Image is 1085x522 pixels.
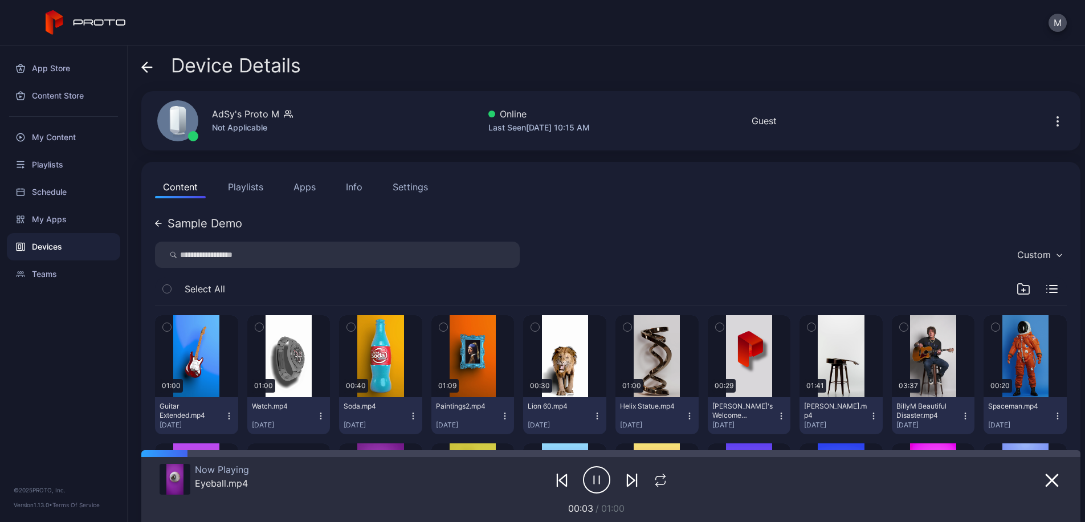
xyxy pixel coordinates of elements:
[155,176,206,198] button: Content
[1017,249,1051,260] div: Custom
[488,121,590,134] div: Last Seen [DATE] 10:15 AM
[171,55,301,76] span: Device Details
[7,206,120,233] a: My Apps
[160,421,225,430] div: [DATE]
[285,176,324,198] button: Apps
[160,402,222,420] div: Guitar Extended.mp4
[892,397,975,434] button: BillyM Beautiful Disaster.mp4[DATE]
[896,402,959,420] div: BillyM Beautiful Disaster.mp4
[339,397,422,434] button: Soda.mp4[DATE]
[436,421,501,430] div: [DATE]
[393,180,428,194] div: Settings
[220,176,271,198] button: Playlists
[528,402,590,411] div: Lion 60.mp4
[185,282,225,296] span: Select All
[252,421,317,430] div: [DATE]
[168,218,242,229] div: Sample Demo
[752,114,777,128] div: Guest
[7,178,120,206] a: Schedule
[7,151,120,178] a: Playlists
[620,402,683,411] div: Helix Statue.mp4
[601,503,625,514] span: 01:00
[804,402,867,420] div: BillyM Silhouette.mp4
[14,486,113,495] div: © 2025 PROTO, Inc.
[346,180,362,194] div: Info
[988,421,1053,430] div: [DATE]
[344,402,406,411] div: Soda.mp4
[896,421,961,430] div: [DATE]
[988,402,1051,411] div: Spaceman.mp4
[212,107,279,121] div: AdSy's Proto M
[1049,14,1067,32] button: M
[212,121,293,134] div: Not Applicable
[436,402,499,411] div: Paintings2.mp4
[7,124,120,151] a: My Content
[712,421,777,430] div: [DATE]
[800,397,883,434] button: [PERSON_NAME].mp4[DATE]
[804,421,869,430] div: [DATE]
[1011,242,1067,268] button: Custom
[431,397,515,434] button: Paintings2.mp4[DATE]
[708,397,791,434] button: [PERSON_NAME]'s Welcome Video.mp4[DATE]
[7,233,120,260] a: Devices
[14,501,52,508] span: Version 1.13.0 •
[252,402,315,411] div: Watch.mp4
[488,107,590,121] div: Online
[52,501,100,508] a: Terms Of Service
[620,421,685,430] div: [DATE]
[615,397,699,434] button: Helix Statue.mp4[DATE]
[712,402,775,420] div: David's Welcome Video.mp4
[568,503,593,514] span: 00:03
[155,397,238,434] button: Guitar Extended.mp4[DATE]
[338,176,370,198] button: Info
[385,176,436,198] button: Settings
[195,478,249,489] div: Eyeball.mp4
[195,464,249,475] div: Now Playing
[247,397,331,434] button: Watch.mp4[DATE]
[344,421,409,430] div: [DATE]
[523,397,606,434] button: Lion 60.mp4[DATE]
[984,397,1067,434] button: Spaceman.mp4[DATE]
[7,260,120,288] a: Teams
[595,503,599,514] span: /
[528,421,593,430] div: [DATE]
[7,55,120,82] a: App Store
[7,82,120,109] a: Content Store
